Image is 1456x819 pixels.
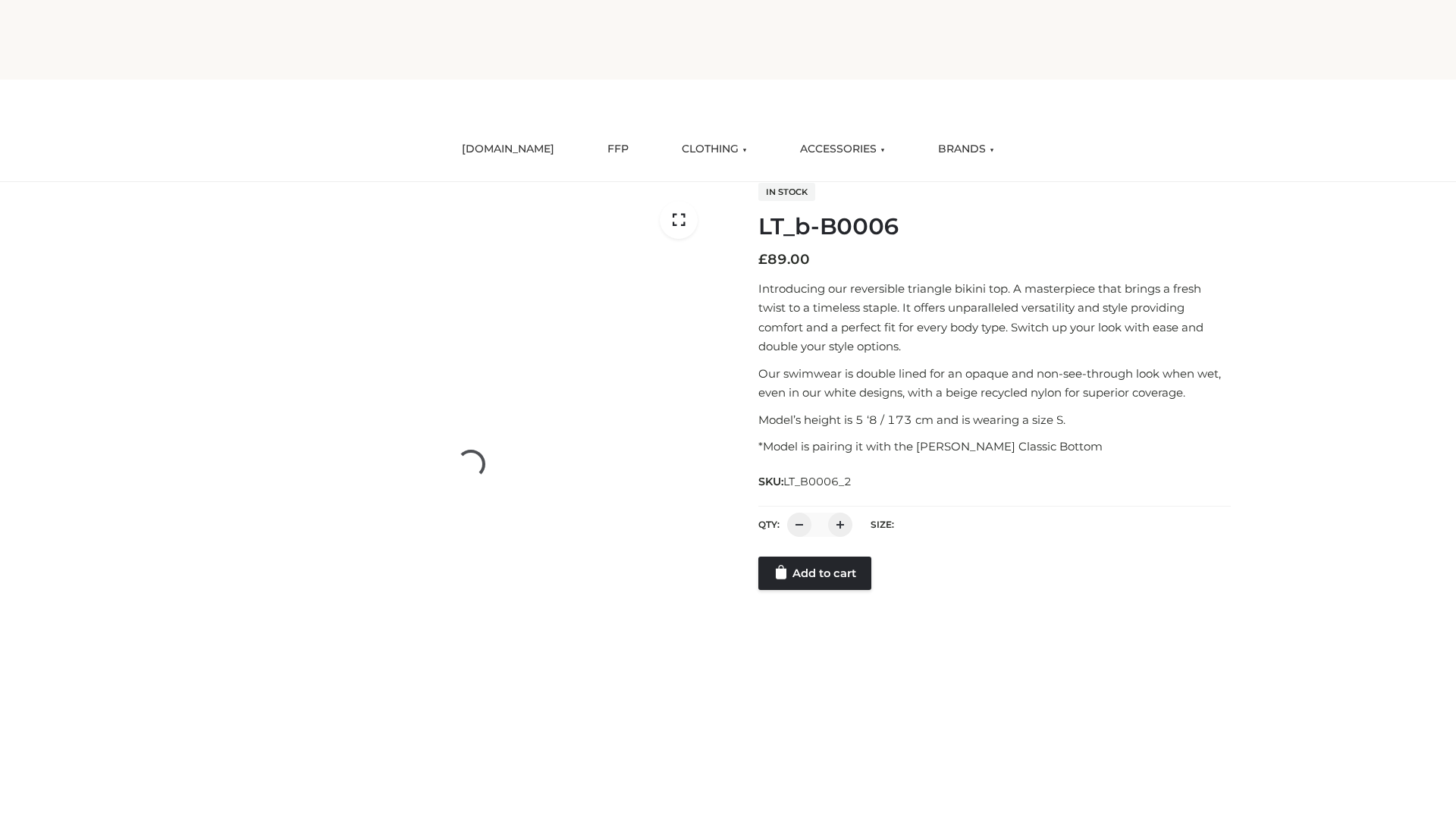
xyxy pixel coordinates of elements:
p: Our swimwear is double lined for an opaque and non-see-through look when wet, even in our white d... [758,364,1231,403]
span: SKU: [758,472,853,491]
span: In stock [758,183,815,201]
p: *Model is pairing it with the [PERSON_NAME] Classic Bottom [758,437,1231,457]
label: Size: [871,519,894,530]
a: CLOTHING [670,133,758,166]
span: LT_B0006_2 [783,475,852,488]
a: BRANDS [927,133,1006,166]
a: [DOMAIN_NAME] [450,133,566,166]
label: QTY: [758,519,780,530]
bdi: 89.00 [758,251,810,268]
p: Introducing our reversible triangle bikini top. A masterpiece that brings a fresh twist to a time... [758,279,1231,356]
span: £ [758,251,767,268]
p: Model’s height is 5 ‘8 / 173 cm and is wearing a size S. [758,410,1231,430]
h1: LT_b-B0006 [758,213,1231,240]
a: ACCESSORIES [789,133,896,166]
a: FFP [596,133,640,166]
a: Add to cart [758,557,871,590]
